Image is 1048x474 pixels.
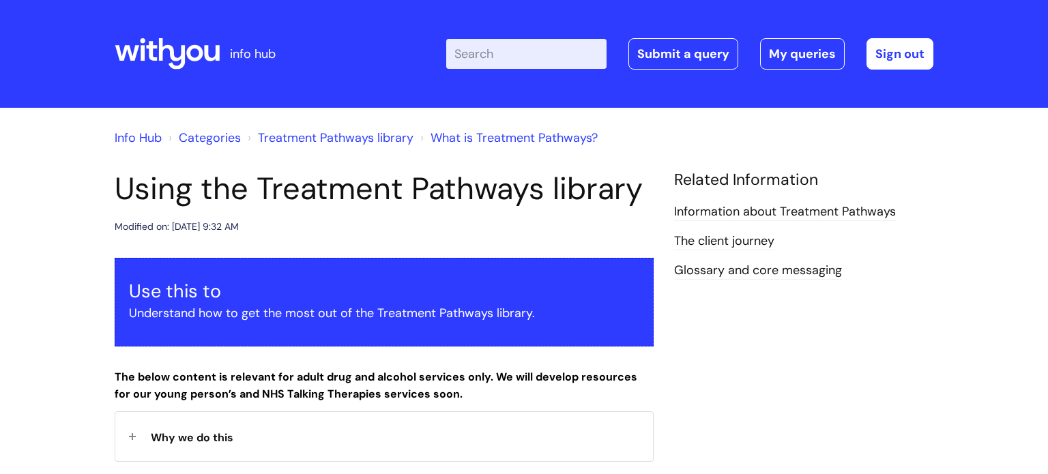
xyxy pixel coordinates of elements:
a: Glossary and core messaging [674,262,842,280]
a: Categories [179,130,241,146]
div: | - [446,38,933,70]
a: Treatment Pathways library [258,130,413,146]
h1: Using the Treatment Pathways library [115,171,654,207]
div: Modified on: [DATE] 9:32 AM [115,218,239,235]
a: Submit a query [628,38,738,70]
a: Sign out [867,38,933,70]
a: Info Hub [115,130,162,146]
span: Why we do this [151,430,233,445]
a: The client journey [674,233,774,250]
strong: The below content is relevant for adult drug and alcohol services only. We will develop resources... [115,370,637,401]
li: Solution home [165,127,241,149]
li: What is Treatment Pathways? [417,127,598,149]
p: info hub [230,43,276,65]
li: Treatment Pathways library [244,127,413,149]
p: Understand how to get the most out of the Treatment Pathways library. [129,302,639,324]
a: My queries [760,38,845,70]
h3: Use this to [129,280,639,302]
h4: Related Information [674,171,933,190]
a: What is Treatment Pathways? [431,130,598,146]
input: Search [446,39,607,69]
a: Information about Treatment Pathways [674,203,896,221]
